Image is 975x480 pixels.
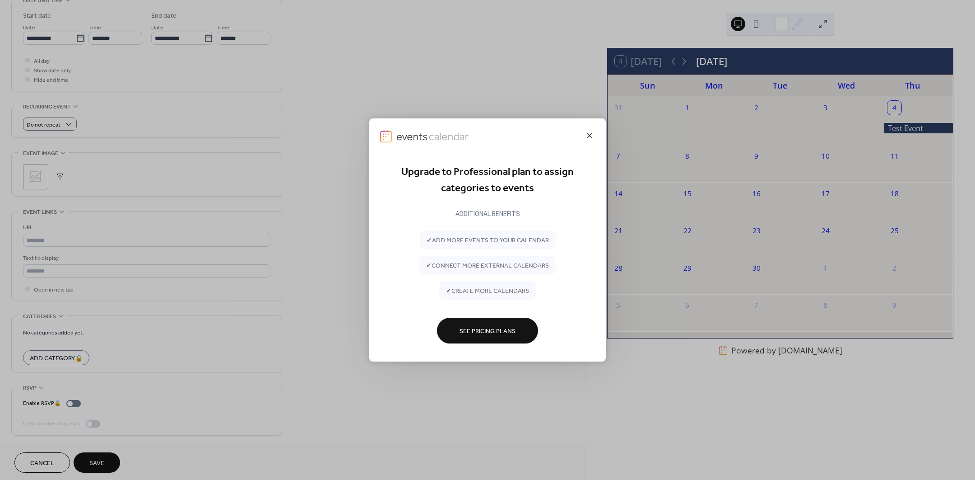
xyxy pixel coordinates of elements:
div: Upgrade to Professional plan to assign categories to events [384,164,591,197]
span: ✔ add more events to your calendar [427,235,549,245]
img: logo-type [396,130,469,143]
button: See Pricing Plans [437,318,538,344]
span: ✔ connect more external calendars [426,261,549,270]
div: ADDITIONAL BENEFITS [448,208,527,219]
span: ✔ create more calendars [446,286,529,296]
span: See Pricing Plans [460,326,515,336]
img: logo-icon [380,130,392,143]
